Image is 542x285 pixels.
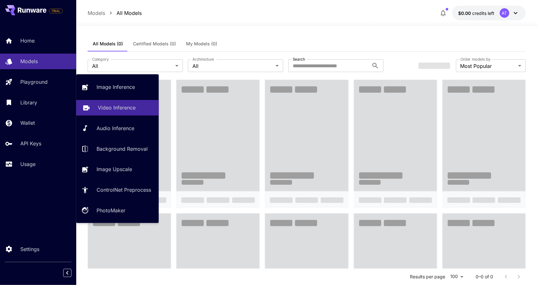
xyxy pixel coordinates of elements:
div: Collapse sidebar [68,267,76,279]
p: Usage [20,160,36,168]
span: All [192,62,273,70]
div: AT [500,8,509,18]
div: 100 [448,272,466,281]
p: PhotoMaker [97,207,125,214]
p: Background Removal [97,145,148,153]
p: Image Inference [97,83,135,91]
button: Collapse sidebar [63,269,71,277]
p: API Keys [20,140,41,147]
a: Image Inference [76,79,159,95]
p: Home [20,37,35,44]
span: Add your payment card to enable full platform functionality. [49,7,63,15]
label: Category [92,56,109,62]
p: 0–0 of 0 [476,274,493,280]
p: Audio Inference [97,124,134,132]
span: My Models (0) [186,41,217,47]
p: ControlNet Preprocess [97,186,151,194]
p: Video Inference [98,104,136,111]
span: All Models (0) [93,41,123,47]
a: Background Removal [76,141,159,156]
p: Settings [20,245,39,253]
p: Models [20,57,38,65]
label: Architecture [192,56,214,62]
p: Wallet [20,119,35,127]
p: Library [20,99,37,106]
a: Image Upscale [76,162,159,177]
p: Image Upscale [97,165,132,173]
p: Models [88,9,105,17]
nav: breadcrumb [88,9,142,17]
span: TRIAL [49,9,63,13]
a: PhotoMaker [76,203,159,218]
a: Video Inference [76,100,159,116]
span: credits left [472,10,495,16]
label: Search [293,56,305,62]
div: $0.00 [458,10,495,17]
label: Order models by [460,56,491,62]
span: All [92,62,173,70]
a: Audio Inference [76,121,159,136]
a: ControlNet Preprocess [76,182,159,198]
p: Playground [20,78,48,86]
button: $0.00 [452,6,526,20]
p: Results per page [410,274,445,280]
span: $0.00 [458,10,472,16]
span: Most Popular [460,62,516,70]
p: All Models [117,9,142,17]
span: Certified Models (0) [133,41,176,47]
